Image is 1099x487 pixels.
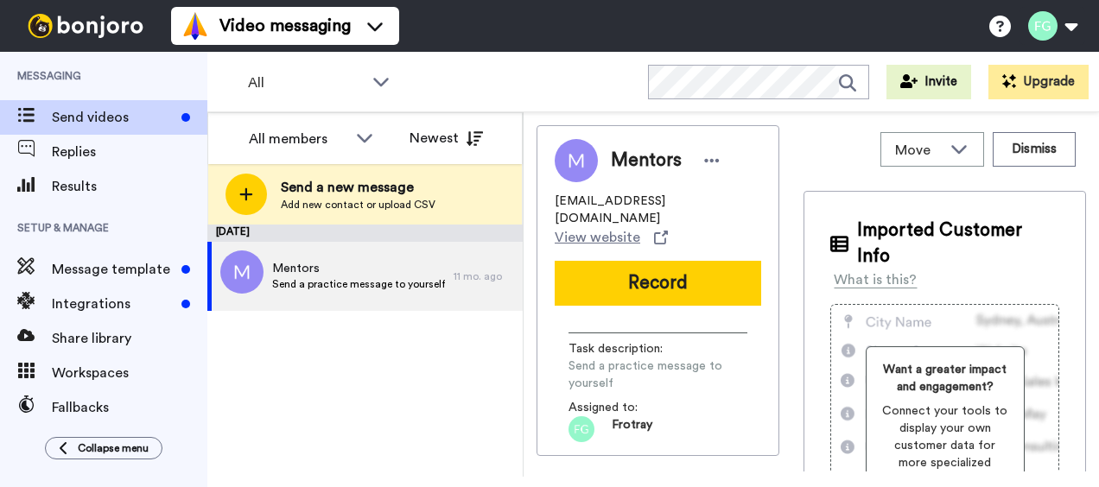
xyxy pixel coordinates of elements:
span: Collapse menu [78,441,149,455]
span: Share library [52,328,207,349]
img: m.png [220,250,264,294]
button: Dismiss [993,132,1076,167]
span: Mentors [611,148,682,174]
span: Assigned to: [569,399,689,416]
div: What is this? [834,269,917,290]
span: Move [895,140,942,161]
span: Send a practice message to yourself [272,277,445,291]
span: Integrations [52,294,175,314]
span: Replies [52,142,207,162]
button: Collapse menu [45,437,162,459]
span: Want a greater impact and engagement? [880,361,1010,395]
img: vm-color.svg [181,12,209,40]
span: All [248,73,364,93]
img: bj-logo-header-white.svg [21,14,150,38]
div: [DATE] [207,225,523,242]
span: Send videos [52,107,175,128]
span: Video messaging [219,14,351,38]
span: Workspaces [52,363,207,383]
span: [EMAIL_ADDRESS][DOMAIN_NAME] [555,193,761,227]
span: Fallbacks [52,397,207,418]
button: Newest [397,121,496,155]
button: Upgrade [988,65,1089,99]
span: Send a new message [281,177,435,198]
img: fg.png [569,416,594,442]
button: Record [555,261,761,306]
span: Add new contact or upload CSV [281,198,435,212]
span: Send a practice message to yourself [569,357,747,392]
button: Invite [886,65,971,99]
a: View website [555,227,668,248]
span: Frotray [612,416,652,442]
span: Imported Customer Info [857,218,1059,269]
span: Results [52,176,207,197]
div: 11 mo. ago [454,269,514,283]
span: View website [555,227,640,248]
span: Task description : [569,340,689,357]
img: Image of Mentors [555,139,598,182]
div: All members [249,129,347,149]
span: Mentors [272,260,445,277]
span: Message template [52,259,175,280]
